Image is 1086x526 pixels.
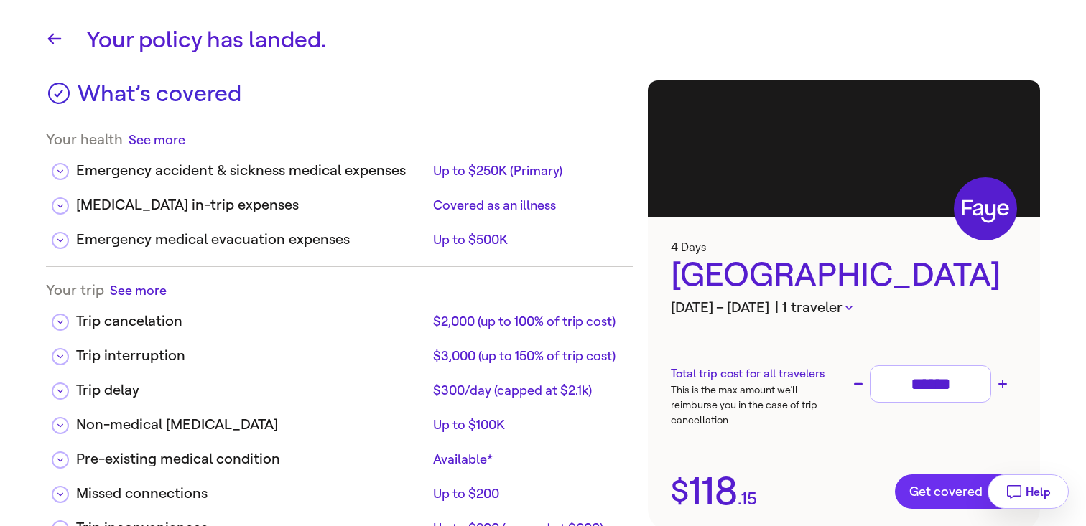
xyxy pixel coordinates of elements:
[46,149,633,183] div: Emergency accident & sickness medical expensesUp to $250K (Primary)
[86,23,1040,57] h1: Your policy has landed.
[46,403,633,437] div: Non-medical [MEDICAL_DATA]Up to $100K
[988,474,1069,509] button: Help
[76,160,427,182] div: Emergency accident & sickness medical expenses
[76,229,427,250] div: Emergency medical evacuation expenses
[76,311,427,332] div: Trip cancelation
[78,80,241,116] h3: What’s covered
[671,382,844,428] p: This is the max amount we’ll reimburse you in the case of trip cancellation
[46,334,633,368] div: Trip interruption$3,000 (up to 150% of trip cost)
[671,254,1017,297] div: [GEOGRAPHIC_DATA]
[850,375,867,393] button: Decrease trip cost
[433,162,622,179] div: Up to $250K (Primary)
[76,380,427,401] div: Trip delay
[671,297,1017,319] h3: [DATE] – [DATE]
[433,347,622,365] div: $3,000 (up to 150% of trip cost)
[433,485,622,502] div: Up to $200
[433,451,622,468] div: Available*
[76,483,427,504] div: Missed connections
[433,382,622,399] div: $300/day (capped at $2.1k)
[671,476,689,507] span: $
[741,490,757,507] span: 15
[433,231,622,248] div: Up to $500K
[46,217,633,252] div: Emergency medical evacuation expensesUp to $500K
[433,313,622,330] div: $2,000 (up to 100% of trip cost)
[76,194,427,216] div: [MEDICAL_DATA] in-trip expenses
[46,368,633,403] div: Trip delay$300/day (capped at $2.1k)
[46,437,633,471] div: Pre-existing medical conditionAvailable*
[129,131,185,149] button: See more
[433,197,622,214] div: Covered as an illness
[738,490,741,507] span: .
[671,240,1017,254] h3: 4 Days
[994,375,1011,393] button: Increase trip cost
[76,345,427,367] div: Trip interruption
[46,281,633,299] div: Your trip
[46,471,633,506] div: Missed connectionsUp to $200
[671,365,844,382] h3: Total trip cost for all travelers
[46,299,633,334] div: Trip cancelation$2,000 (up to 100% of trip cost)
[775,297,853,319] button: | 1 traveler
[909,484,1003,499] span: Get covered
[76,414,427,436] div: Non-medical [MEDICAL_DATA]
[1026,485,1051,499] span: Help
[689,472,738,511] span: 118
[433,416,622,433] div: Up to $100K
[46,131,633,149] div: Your health
[110,281,167,299] button: See more
[76,448,427,470] div: Pre-existing medical condition
[876,372,985,397] input: Trip cost
[46,183,633,217] div: [MEDICAL_DATA] in-trip expensesCovered as an illness
[895,474,1017,509] button: Get covered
